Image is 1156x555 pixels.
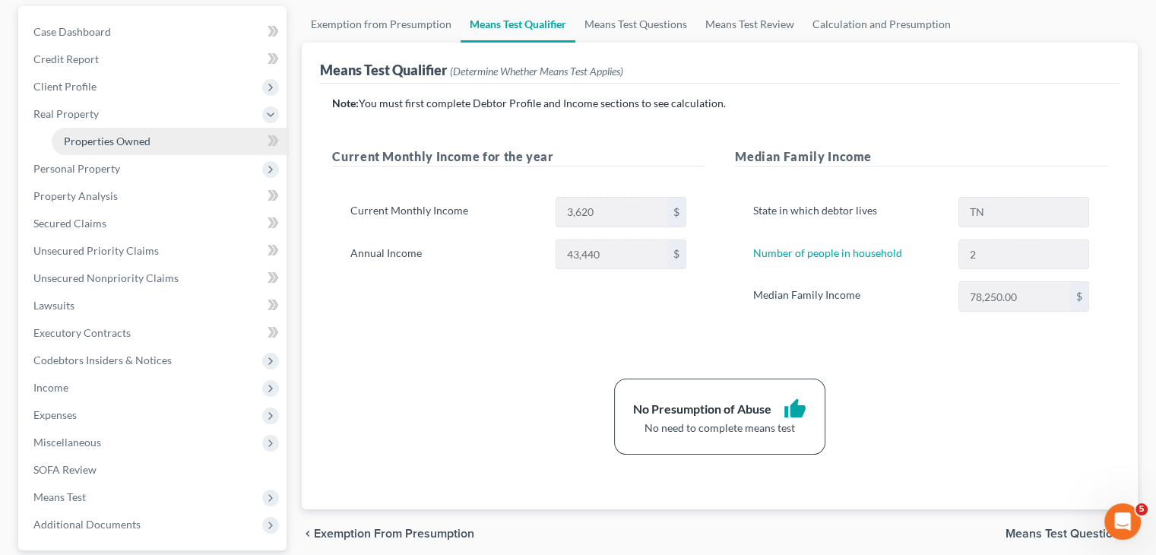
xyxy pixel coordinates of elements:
a: Lawsuits [21,292,287,319]
a: Means Test Questions [575,6,696,43]
span: Executory Contracts [33,326,131,339]
span: Unsecured Nonpriority Claims [33,271,179,284]
span: 5 [1135,503,1148,515]
a: Unsecured Nonpriority Claims [21,265,287,292]
span: Secured Claims [33,217,106,230]
a: Means Test Review [696,6,803,43]
span: Personal Property [33,162,120,175]
h5: Median Family Income [735,147,1107,166]
button: chevron_left Exemption from Presumption [302,528,474,540]
a: Unsecured Priority Claims [21,237,287,265]
div: $ [1070,282,1088,311]
span: Lawsuits [33,299,74,312]
span: Additional Documents [33,518,141,531]
a: Number of people in household [753,246,902,259]
input: 0.00 [959,282,1070,311]
a: Secured Claims [21,210,287,237]
a: Property Analysis [21,182,287,210]
span: Credit Report [33,52,99,65]
span: Income [33,381,68,394]
span: Means Test Questions [1006,528,1126,540]
h5: Current Monthly Income for the year [332,147,705,166]
strong: Note: [332,97,359,109]
a: Exemption from Presumption [302,6,461,43]
a: Credit Report [21,46,287,73]
i: thumb_up [784,398,806,420]
label: Annual Income [343,239,547,270]
a: Properties Owned [52,128,287,155]
a: SOFA Review [21,456,287,484]
input: 0.00 [556,198,667,227]
span: Miscellaneous [33,436,101,449]
span: Real Property [33,107,99,120]
span: Case Dashboard [33,25,111,38]
div: $ [667,240,686,269]
span: SOFA Review [33,463,97,476]
span: Client Profile [33,80,97,93]
label: State in which debtor lives [746,197,950,227]
div: No Presumption of Abuse [633,401,771,418]
input: -- [959,240,1088,269]
span: Expenses [33,408,77,421]
i: chevron_left [302,528,314,540]
input: 0.00 [556,240,667,269]
div: No need to complete means test [633,420,806,436]
input: State [959,198,1088,227]
iframe: Intercom live chat [1104,503,1141,540]
div: $ [667,198,686,227]
a: Case Dashboard [21,18,287,46]
span: Means Test [33,490,86,503]
label: Current Monthly Income [343,197,547,227]
a: Calculation and Presumption [803,6,960,43]
span: Exemption from Presumption [314,528,474,540]
span: Unsecured Priority Claims [33,244,159,257]
span: (Determine Whether Means Test Applies) [450,65,623,78]
span: Properties Owned [64,135,150,147]
span: Property Analysis [33,189,118,202]
label: Median Family Income [746,281,950,312]
p: You must first complete Debtor Profile and Income sections to see calculation. [332,96,1107,111]
button: Means Test Questions chevron_right [1006,528,1138,540]
div: Means Test Qualifier [320,61,623,79]
a: Means Test Qualifier [461,6,575,43]
a: Executory Contracts [21,319,287,347]
span: Codebtors Insiders & Notices [33,354,172,366]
